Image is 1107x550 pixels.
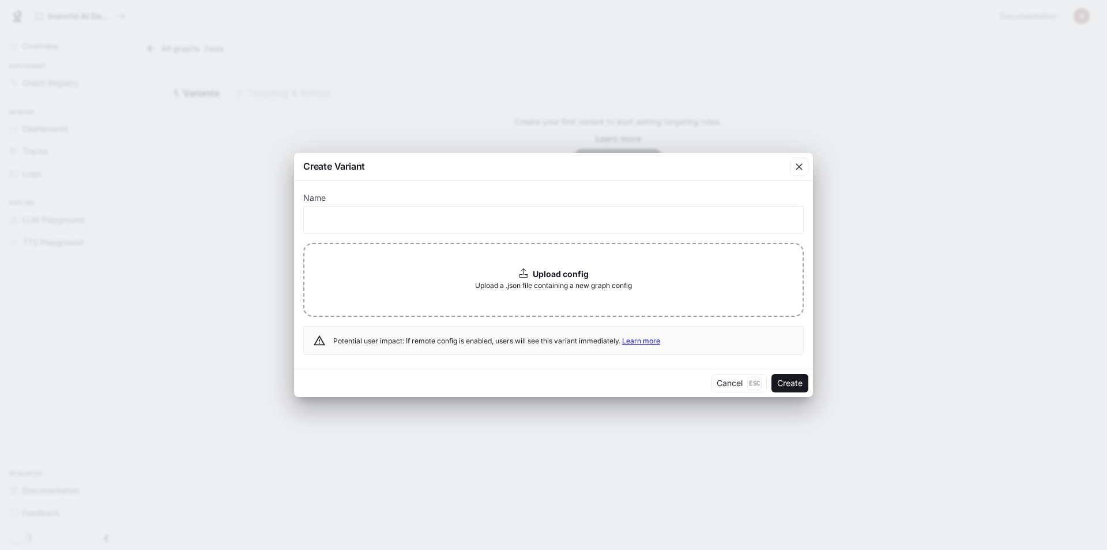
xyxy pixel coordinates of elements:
p: Esc [747,377,762,390]
button: Create [771,374,808,392]
span: Potential user impact: If remote config is enabled, users will see this variant immediately. [333,336,660,345]
b: Upload config [533,269,589,279]
a: Learn more [622,336,660,345]
p: Create Variant [303,159,365,173]
span: Upload a .json file containing a new graph config [475,280,632,291]
button: CancelEsc [711,374,767,392]
p: Name [303,194,326,202]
